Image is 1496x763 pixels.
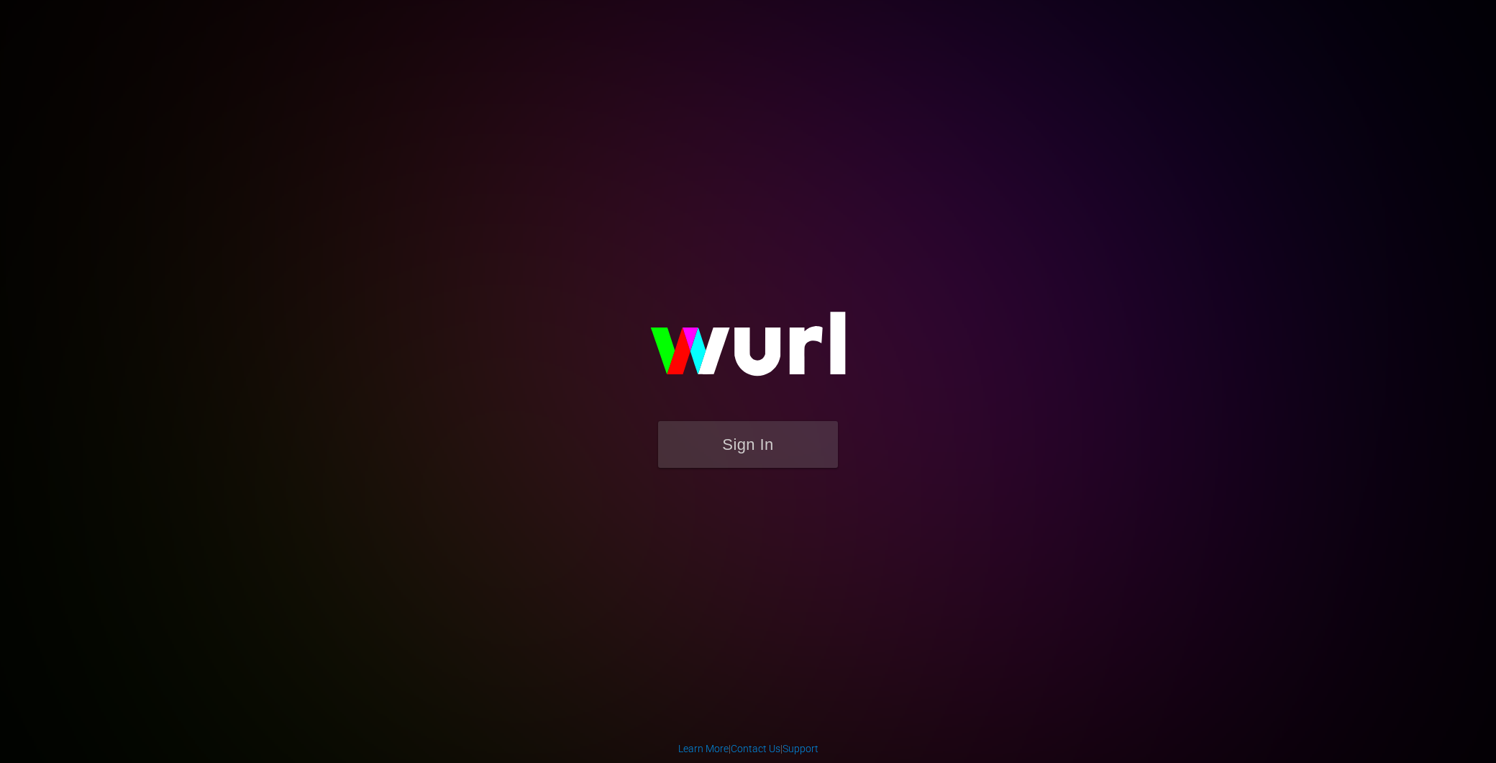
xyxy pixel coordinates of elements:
a: Support [783,743,818,754]
img: wurl-logo-on-black-223613ac3d8ba8fe6dc639794a292ebdb59501304c7dfd60c99c58986ef67473.svg [604,281,892,420]
a: Contact Us [731,743,780,754]
div: | | [678,741,818,756]
button: Sign In [658,421,838,468]
a: Learn More [678,743,729,754]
